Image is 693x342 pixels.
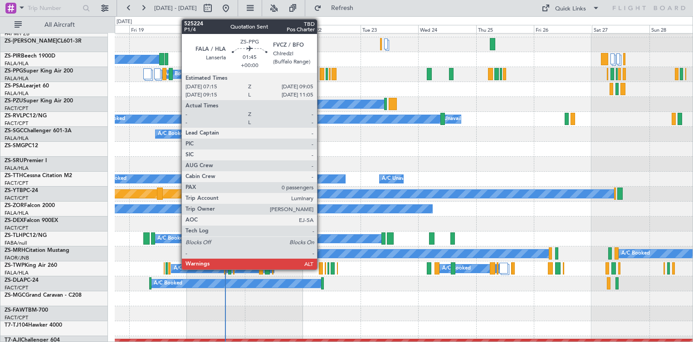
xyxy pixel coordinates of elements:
[158,127,186,141] div: A/C Booked
[5,83,23,89] span: ZS-PSA
[5,68,23,74] span: ZS-PPG
[5,308,25,313] span: ZS-FAW
[382,172,420,186] div: A/C Unavailable
[10,18,98,32] button: All Aircraft
[5,195,28,202] a: FACT/CPT
[442,262,471,275] div: A/C Booked
[24,22,96,28] span: All Aircraft
[154,277,182,290] div: A/C Booked
[5,158,24,164] span: ZS-SRU
[537,1,604,15] button: Quick Links
[5,218,58,223] a: ZS-DEXFalcon 900EX
[5,248,25,253] span: ZS-MRH
[555,5,586,14] div: Quick Links
[5,30,29,37] a: FAPM/PZB
[187,25,244,33] div: Sat 20
[174,262,202,275] div: A/C Booked
[5,39,57,44] span: ZS-[PERSON_NAME]
[592,25,649,33] div: Sat 27
[5,75,29,82] a: FALA/HLA
[476,25,534,33] div: Thu 25
[5,128,72,134] a: ZS-SGCChallenger 601-3A
[5,165,29,172] a: FALA/HLA
[5,188,38,193] a: ZS-YTBPC-24
[5,158,47,164] a: ZS-SRUPremier I
[5,278,24,283] span: ZS-DLA
[5,293,25,298] span: ZS-MGC
[5,113,47,119] a: ZS-RVLPC12/NG
[5,120,28,127] a: FACT/CPT
[28,1,80,15] input: Trip Number
[5,98,73,104] a: ZS-PZUSuper King Air 200
[310,1,364,15] button: Refresh
[5,248,69,253] a: ZS-MRHCitation Mustang
[5,53,55,59] a: ZS-PIRBeech 1900D
[418,25,476,33] div: Wed 24
[5,90,29,97] a: FALA/HLA
[5,203,55,208] a: ZS-ZORFalcon 2000
[5,225,28,231] a: FACT/CPT
[5,60,29,67] a: FALA/HLA
[323,5,361,11] span: Refresh
[245,25,303,33] div: Sun 21
[5,323,62,328] a: T7-TJ104Hawker 4000
[5,135,29,142] a: FALA/HLA
[5,143,38,149] a: ZS-SMGPC12
[220,247,249,260] div: A/C Booked
[5,233,23,238] span: ZS-TLH
[5,173,72,178] a: ZS-TTHCessna Citation M2
[361,25,418,33] div: Tue 23
[129,25,187,33] div: Fri 19
[303,25,360,33] div: Mon 22
[5,323,28,328] span: T7-TJ104
[164,67,193,81] div: A/C Booked
[5,105,28,112] a: FACT/CPT
[5,263,57,268] a: ZS-TWPKing Air 260
[534,25,591,33] div: Fri 26
[5,203,24,208] span: ZS-ZOR
[5,263,24,268] span: ZS-TWP
[5,68,73,74] a: ZS-PPGSuper King Air 200
[621,247,650,260] div: A/C Booked
[5,270,29,276] a: FALA/HLA
[5,188,23,193] span: ZS-YTB
[5,113,23,119] span: ZS-RVL
[5,39,82,44] a: ZS-[PERSON_NAME]CL601-3R
[5,98,23,104] span: ZS-PZU
[154,4,197,12] span: [DATE] - [DATE]
[5,143,25,149] span: ZS-SMG
[5,240,27,246] a: FABA/null
[5,314,28,321] a: FACT/CPT
[5,173,23,178] span: ZS-TTH
[5,308,48,313] a: ZS-FAWTBM-700
[5,210,29,217] a: FALA/HLA
[117,18,132,26] div: [DATE]
[5,293,82,298] a: ZS-MGCGrand Caravan - C208
[5,278,39,283] a: ZS-DLAPC-24
[5,284,28,291] a: FACT/CPT
[5,255,29,261] a: FAOR/JNB
[5,53,21,59] span: ZS-PIR
[5,83,49,89] a: ZS-PSALearjet 60
[277,97,306,111] div: A/C Booked
[5,218,24,223] span: ZS-DEX
[5,180,28,187] a: FACT/CPT
[434,112,471,126] div: A/C Unavailable
[5,233,47,238] a: ZS-TLHPC12/NG
[275,187,304,201] div: A/C Booked
[5,128,24,134] span: ZS-SGC
[157,232,186,246] div: A/C Booked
